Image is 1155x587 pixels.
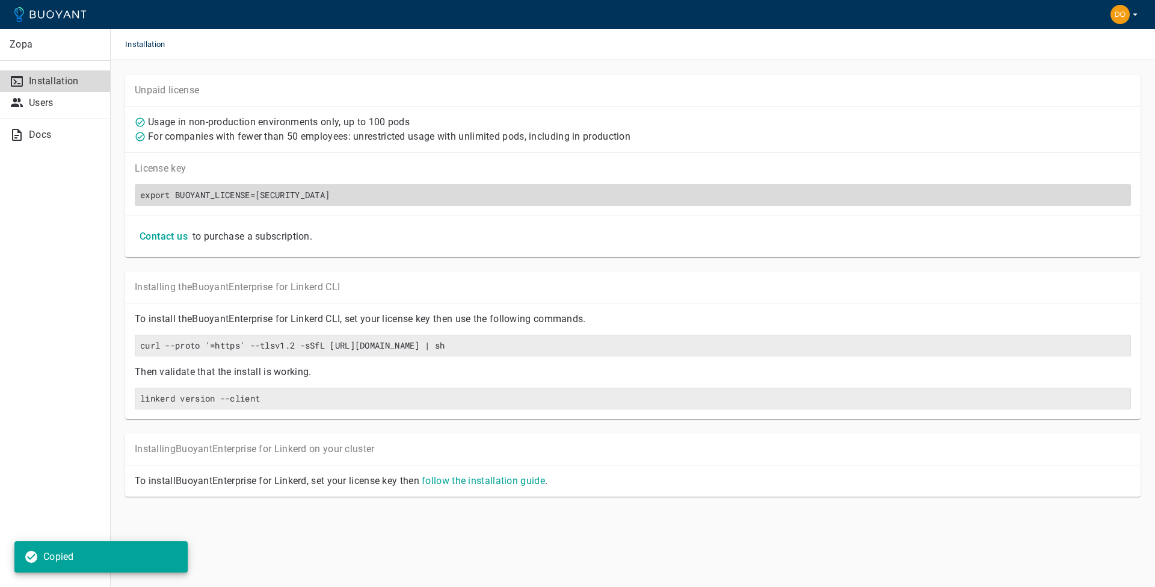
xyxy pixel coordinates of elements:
[140,231,188,243] h4: Contact us
[135,163,1131,175] p: License key
[148,131,630,143] p: For companies with fewer than 50 employees: unrestricted usage with unlimited pods, including in ...
[140,393,1126,404] h6: linkerd version --client
[422,475,545,486] a: follow the installation guide
[10,39,100,51] p: Zopa
[135,475,1131,487] p: To install Buoyant Enterprise for Linkerd, set your license key then .
[135,313,1131,325] p: To install the Buoyant Enterprise for Linkerd CLI, set your license key then use the following co...
[135,366,1131,378] p: Then validate that the install is working.
[192,231,312,243] p: to purchase a subscription.
[125,29,180,60] span: Installation
[148,116,410,128] p: Usage in non-production environments only, up to 100 pods
[29,129,100,141] p: Docs
[135,281,1131,293] p: Installing the Buoyant Enterprise for Linkerd CLI
[135,84,1131,96] p: Unpaid license
[140,340,1126,351] h6: curl --proto '=https' --tlsv1.2 -sSfL [URL][DOMAIN_NAME] | sh
[135,226,192,247] button: Contact us
[29,75,100,87] p: Installation
[140,190,1126,200] h6: export BUOYANT_LICENSE=[SECURITY_DATA]
[29,97,100,109] p: Users
[135,443,1131,455] p: Installing Buoyant Enterprise for Linkerd on your cluster
[1110,5,1130,24] img: Dominic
